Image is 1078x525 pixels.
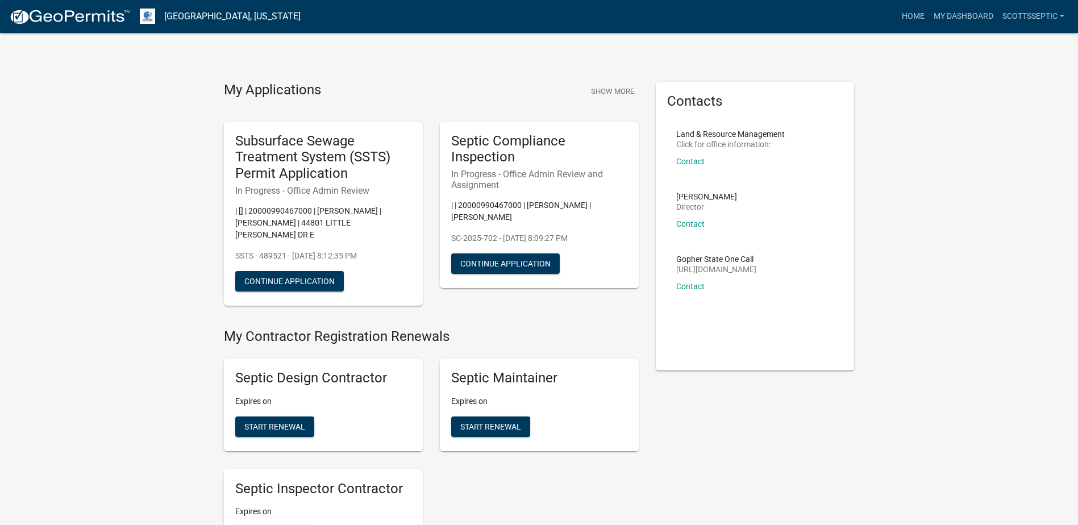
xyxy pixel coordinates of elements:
span: Start Renewal [244,422,305,431]
a: My Dashboard [929,6,998,27]
a: Contact [676,219,705,228]
button: Continue Application [451,253,560,274]
h5: Septic Maintainer [451,370,627,386]
a: Contact [676,282,705,291]
p: Expires on [451,395,627,407]
h5: Septic Compliance Inspection [451,133,627,166]
p: SSTS - 489521 - [DATE] 8:12:35 PM [235,250,411,262]
a: [GEOGRAPHIC_DATA], [US_STATE] [164,7,301,26]
p: Expires on [235,506,411,518]
p: Director [676,203,737,211]
h5: Contacts [667,93,843,110]
span: Start Renewal [460,422,521,431]
a: scottsseptic [998,6,1069,27]
p: Expires on [235,395,411,407]
h5: Septic Design Contractor [235,370,411,386]
p: [PERSON_NAME] [676,193,737,201]
a: Contact [676,157,705,166]
h4: My Contractor Registration Renewals [224,328,639,345]
button: Show More [586,82,639,101]
button: Start Renewal [451,416,530,437]
h5: Septic Inspector Contractor [235,481,411,497]
p: | | 20000990467000 | [PERSON_NAME] | [PERSON_NAME] [451,199,627,223]
p: Land & Resource Management [676,130,785,138]
button: Start Renewal [235,416,314,437]
a: Home [897,6,929,27]
img: Otter Tail County, Minnesota [140,9,155,24]
h6: In Progress - Office Admin Review and Assignment [451,169,627,190]
p: Gopher State One Call [676,255,756,263]
p: Click for office information: [676,140,785,148]
h4: My Applications [224,82,321,99]
p: [URL][DOMAIN_NAME] [676,265,756,273]
h5: Subsurface Sewage Treatment System (SSTS) Permit Application [235,133,411,182]
h6: In Progress - Office Admin Review [235,185,411,196]
p: | [] | 20000990467000 | [PERSON_NAME] | [PERSON_NAME] | 44801 LITTLE [PERSON_NAME] DR E [235,205,411,241]
button: Continue Application [235,271,344,291]
p: SC-2025-702 - [DATE] 8:09:27 PM [451,232,627,244]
